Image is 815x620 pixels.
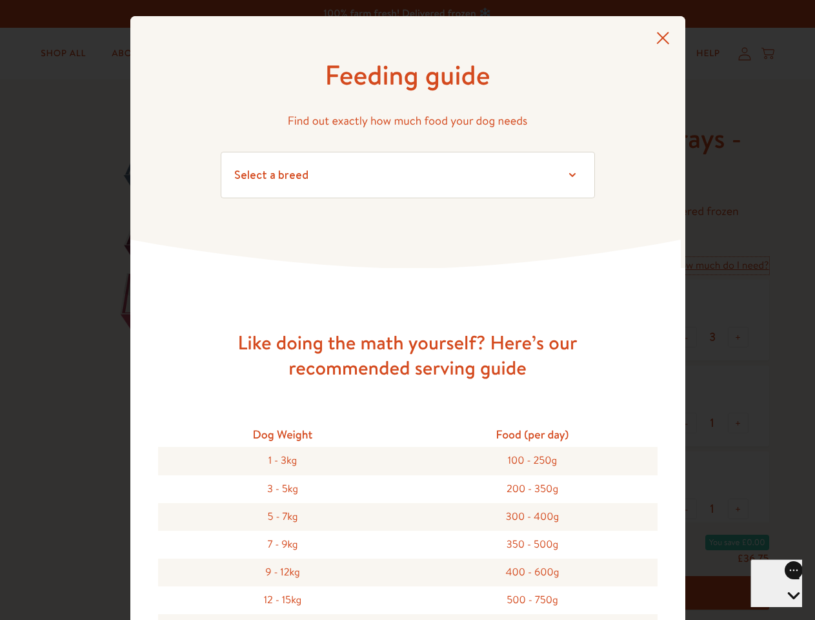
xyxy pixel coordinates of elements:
div: 9 - 12kg [158,559,408,586]
div: Dog Weight [158,422,408,447]
iframe: Gorgias live chat messenger [750,559,802,607]
div: 12 - 15kg [158,586,408,614]
div: 5 - 7kg [158,503,408,531]
div: 500 - 750g [408,586,658,614]
h3: Like doing the math yourself? Here’s our recommended serving guide [201,330,614,380]
div: 1 - 3kg [158,447,408,475]
div: Food (per day) [408,422,658,447]
div: 100 - 250g [408,447,658,475]
h1: Feeding guide [221,57,595,93]
div: 300 - 400g [408,503,658,531]
div: 400 - 600g [408,559,658,586]
div: 3 - 5kg [158,475,408,503]
p: Find out exactly how much food your dog needs [221,111,595,131]
div: 7 - 9kg [158,531,408,559]
div: 350 - 500g [408,531,658,559]
div: 200 - 350g [408,475,658,503]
